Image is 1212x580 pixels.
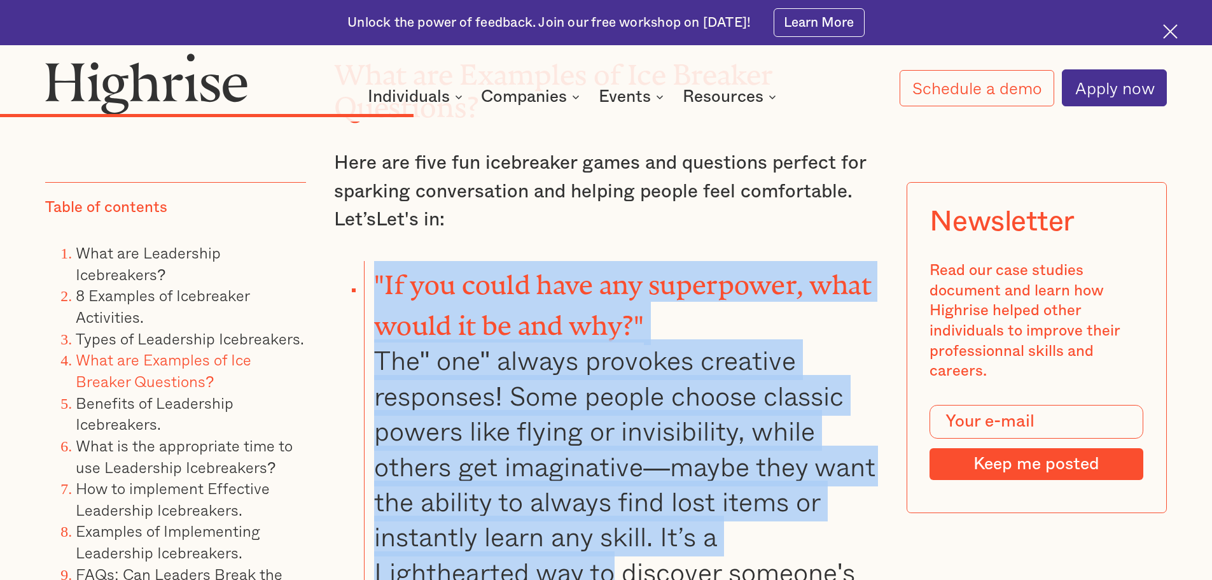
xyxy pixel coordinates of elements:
div: Resources [683,89,780,104]
form: Modal Form [930,405,1143,480]
a: Schedule a demo [900,70,1055,106]
div: Newsletter [930,205,1075,238]
a: Examples of Implementing Leadership Icebreakers. [76,519,260,564]
a: Learn More [774,8,865,37]
a: What are Examples of Ice Breaker Questions? [76,348,251,393]
a: Types of Leadership Icebreakers. [76,327,304,350]
div: Read our case studies document and learn how Highrise helped other individuals to improve their p... [930,261,1143,382]
img: Highrise logo [45,53,247,114]
div: Unlock the power of feedback. Join our free workshop on [DATE]! [347,14,751,32]
div: Events [599,89,651,104]
div: Companies [481,89,583,104]
img: Cross icon [1163,24,1178,39]
div: Individuals [368,89,466,104]
div: Individuals [368,89,450,104]
input: Keep me posted [930,448,1143,480]
div: Companies [481,89,567,104]
a: Apply now [1062,69,1167,106]
strong: "If you could have any superpower, what would it be and why?" [374,270,872,327]
div: Events [599,89,667,104]
a: What is the appropriate time to use Leadership Icebreakers? [76,434,293,479]
a: What are Leadership Icebreakers? [76,241,221,286]
div: Table of contents [45,198,167,218]
a: How to implement Effective Leadership Icebreakers. [76,476,270,521]
input: Your e-mail [930,405,1143,439]
a: 8 Examples of Icebreaker Activities. [76,283,249,329]
div: Resources [683,89,763,104]
p: Here are five fun icebreaker games and questions perfect for sparking conversation and helping pe... [334,149,879,234]
a: Benefits of Leadership Icebreakers. [76,391,233,436]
